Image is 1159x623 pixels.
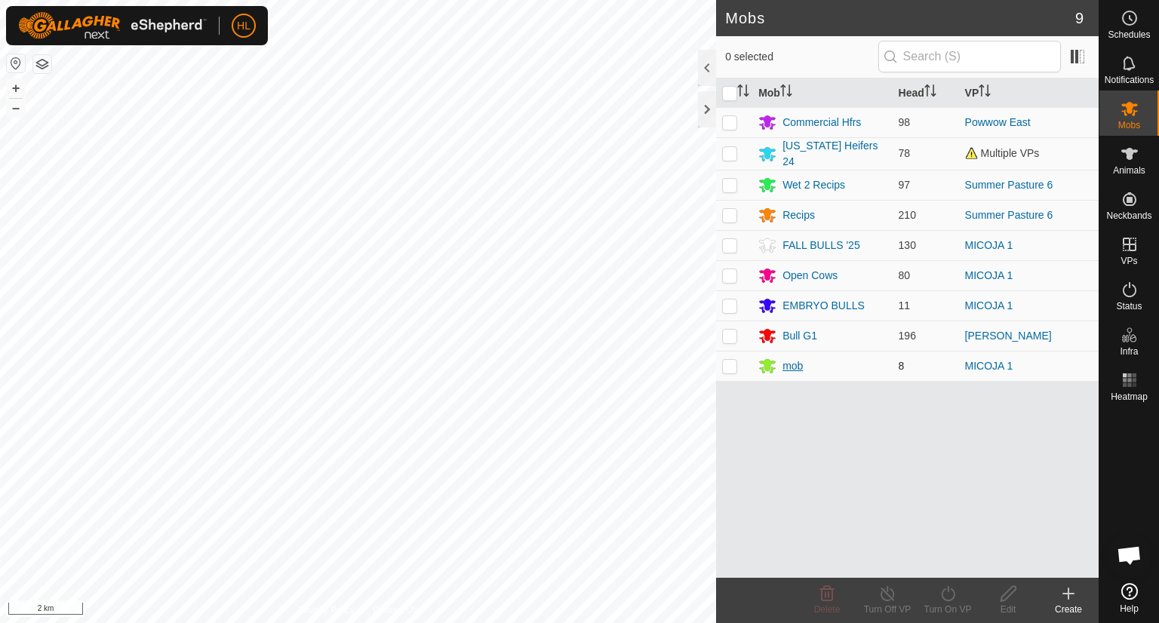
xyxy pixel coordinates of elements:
[965,360,1013,372] a: MICOJA 1
[924,87,936,99] p-sorticon: Activate to sort
[725,49,878,65] span: 0 selected
[965,239,1013,251] a: MICOJA 1
[899,209,916,221] span: 210
[7,79,25,97] button: +
[725,9,1075,27] h2: Mobs
[1107,532,1152,578] div: Open chat
[18,12,207,39] img: Gallagher Logo
[782,358,803,374] div: mob
[965,330,1052,342] a: [PERSON_NAME]
[899,269,911,281] span: 80
[737,87,749,99] p-sorticon: Activate to sort
[782,138,886,170] div: [US_STATE] Heifers 24
[899,360,905,372] span: 8
[899,116,911,128] span: 98
[878,41,1061,72] input: Search (S)
[918,603,978,616] div: Turn On VP
[782,298,865,314] div: EMBRYO BULLS
[1121,256,1137,265] span: VPs
[899,330,916,342] span: 196
[1106,211,1151,220] span: Neckbands
[1120,347,1138,356] span: Infra
[965,116,1031,128] a: Powwow East
[1118,121,1140,130] span: Mobs
[899,179,911,191] span: 97
[899,239,916,251] span: 130
[237,18,251,34] span: HL
[965,269,1013,281] a: MICOJA 1
[1111,392,1148,401] span: Heatmap
[978,603,1038,616] div: Edit
[899,147,911,159] span: 78
[299,603,355,617] a: Privacy Policy
[780,87,792,99] p-sorticon: Activate to sort
[782,177,845,193] div: Wet 2 Recips
[782,207,815,223] div: Recips
[1116,302,1142,311] span: Status
[959,78,1099,108] th: VP
[782,238,860,253] div: FALL BULLS '25
[1038,603,1099,616] div: Create
[1113,166,1145,175] span: Animals
[782,268,838,284] div: Open Cows
[979,87,991,99] p-sorticon: Activate to sort
[7,54,25,72] button: Reset Map
[965,147,1040,159] span: Multiple VPs
[1099,577,1159,619] a: Help
[814,604,841,615] span: Delete
[7,99,25,117] button: –
[33,55,51,73] button: Map Layers
[899,299,911,311] span: 11
[1120,604,1139,613] span: Help
[782,115,861,130] div: Commercial Hfrs
[965,209,1053,221] a: Summer Pasture 6
[893,78,959,108] th: Head
[782,328,817,344] div: Bull G1
[752,78,892,108] th: Mob
[965,299,1013,311] a: MICOJA 1
[1075,7,1084,29] span: 9
[1105,75,1154,84] span: Notifications
[1108,30,1150,39] span: Schedules
[857,603,918,616] div: Turn Off VP
[965,179,1053,191] a: Summer Pasture 6
[373,603,417,617] a: Contact Us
